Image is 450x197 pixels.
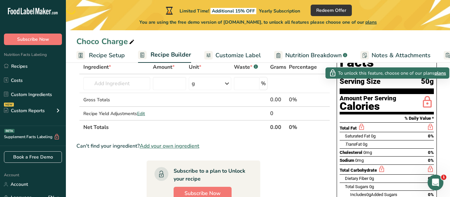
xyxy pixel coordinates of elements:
span: To unlock this feature, choose one of our plans [338,70,435,77]
span: 50g [421,78,434,86]
span: Add your own ingredient [140,142,199,150]
iframe: Intercom live chat [428,175,443,190]
span: 0g [366,192,371,197]
div: g [192,80,195,87]
span: Cholesterol [340,150,362,155]
div: Custom Reports [4,107,45,114]
span: Edit [137,111,145,117]
div: Limited Time! [164,7,300,14]
th: Net Totals [82,120,269,134]
div: NEW [4,103,14,107]
div: 0% [289,96,317,104]
i: Trans [345,142,356,147]
span: 0g [363,142,367,147]
div: Waste [234,63,258,71]
section: % Daily Value * [340,114,434,122]
span: plans [365,19,377,25]
span: Saturated Fat [345,134,370,138]
a: Recipe Setup [76,48,125,63]
div: Gross Totals [83,96,150,103]
div: Subscribe to a plan to Unlock your recipe [174,167,247,183]
input: Add Ingredient [83,77,150,90]
div: 0.00 [270,96,286,104]
span: Recipe Builder [151,50,191,59]
span: Redeem Offer [316,7,346,14]
th: 0.00 [269,120,288,134]
span: You are using the free demo version of [DOMAIN_NAME], to unlock all features please choose one of... [139,19,377,26]
button: Subscribe Now [4,34,62,45]
a: Recipe Builder [138,47,191,63]
span: 0% [428,192,434,197]
span: Total Carbohydrate [340,168,377,173]
span: Total Sugars [345,184,368,189]
div: Amount Per Serving [340,95,396,102]
span: 0g [369,176,374,181]
a: Book a Free Demo [4,151,62,163]
span: Yearly Subscription [259,8,300,14]
span: 0% [428,134,434,138]
span: Total Fat [340,126,357,131]
div: BETA [4,129,14,133]
div: Recipe Yield Adjustments [83,110,150,117]
div: Can't find your ingredient? [76,142,330,150]
span: Serving Size [340,78,380,86]
button: Redeem Offer [311,5,352,16]
span: Subscribe Now [17,36,49,43]
span: 0g [369,184,374,189]
span: Nutrition Breakdown [285,51,342,60]
span: Dietary Fiber [345,176,368,181]
span: Sodium [340,158,354,163]
span: 0g [371,134,376,138]
div: Calories [340,102,396,111]
span: 0mg [355,158,364,163]
span: Amount [153,63,175,71]
span: Fat [345,142,362,147]
span: 0mg [363,150,372,155]
span: plans [435,70,446,77]
span: Grams [270,63,286,71]
span: 0% [428,158,434,163]
span: Ingredient [83,63,111,71]
span: 1 [441,175,446,180]
span: Additional 15% OFF [211,8,256,14]
div: Choco Charge [76,36,136,47]
a: Nutrition Breakdown [274,48,347,63]
a: Notes & Attachments [360,48,431,63]
th: 0% [288,120,318,134]
span: Unit [189,63,201,71]
span: Includes Added Sugars [350,192,397,197]
span: Percentage [289,63,317,71]
span: Notes & Attachments [372,51,431,60]
span: Customize Label [215,51,261,60]
div: 0 [270,110,286,117]
span: Recipe Setup [89,51,125,60]
a: Customize Label [204,48,261,63]
span: 0% [428,150,434,155]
